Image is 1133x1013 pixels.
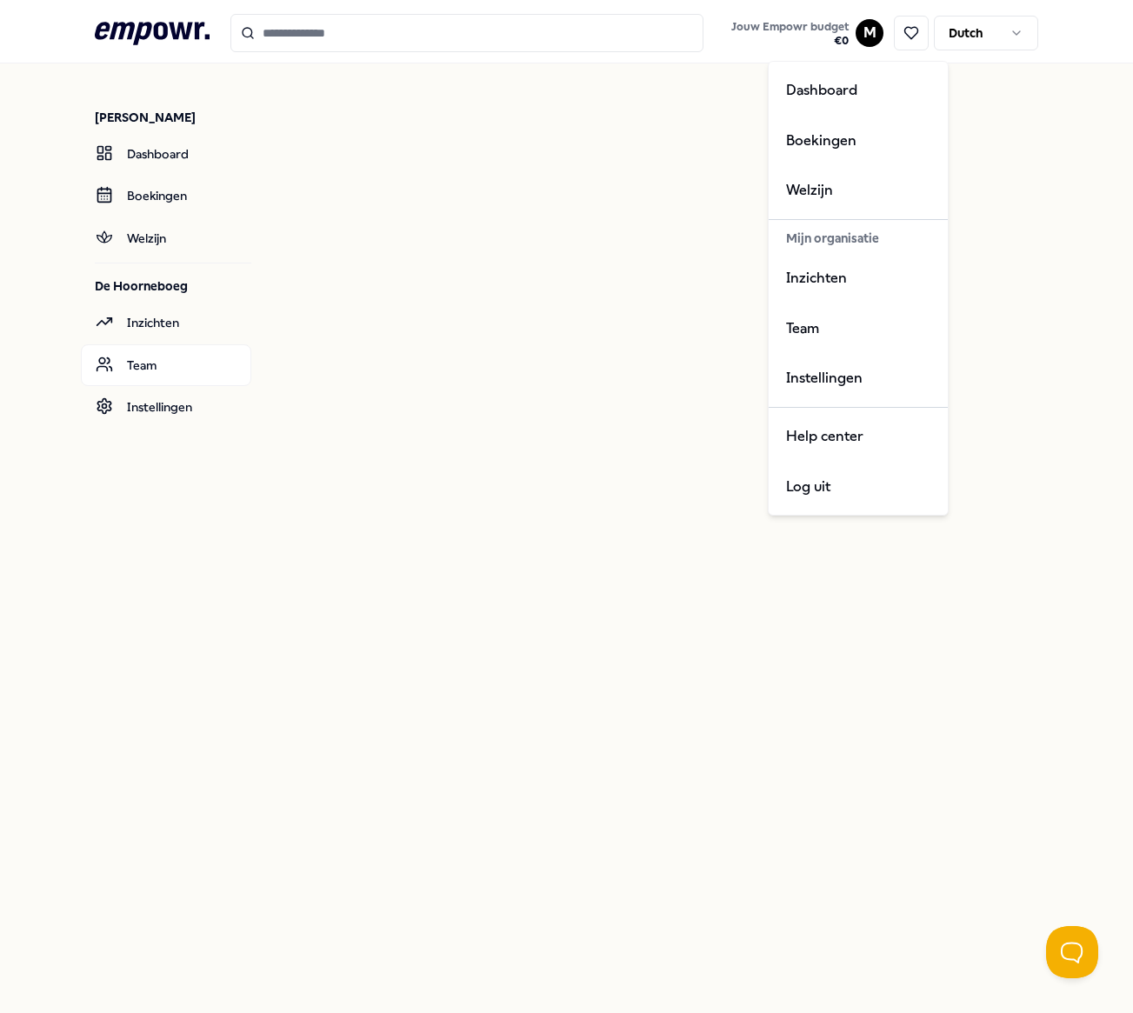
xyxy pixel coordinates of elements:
[95,277,251,295] p: De Hoorneboeg
[772,65,944,116] a: Dashboard
[81,175,251,217] a: Boekingen
[731,34,849,48] span: € 0
[731,20,849,34] span: Jouw Empowr budget
[81,217,251,259] a: Welzijn
[81,302,251,343] a: Inzichten
[772,165,944,216] a: Welzijn
[772,303,944,354] a: Team
[230,14,704,52] input: Search for products, categories or subcategories
[772,353,944,403] a: Instellingen
[81,133,251,175] a: Dashboard
[856,19,883,47] button: M
[95,109,251,126] p: [PERSON_NAME]
[772,223,944,253] div: Mijn organisatie
[772,116,944,166] a: Boekingen
[772,411,944,462] a: Help center
[772,462,944,512] div: Log uit
[772,253,944,303] a: Inzichten
[81,386,251,428] a: Instellingen
[768,61,949,516] div: M
[1046,926,1098,978] iframe: Help Scout Beacon - Open
[81,344,251,386] a: Team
